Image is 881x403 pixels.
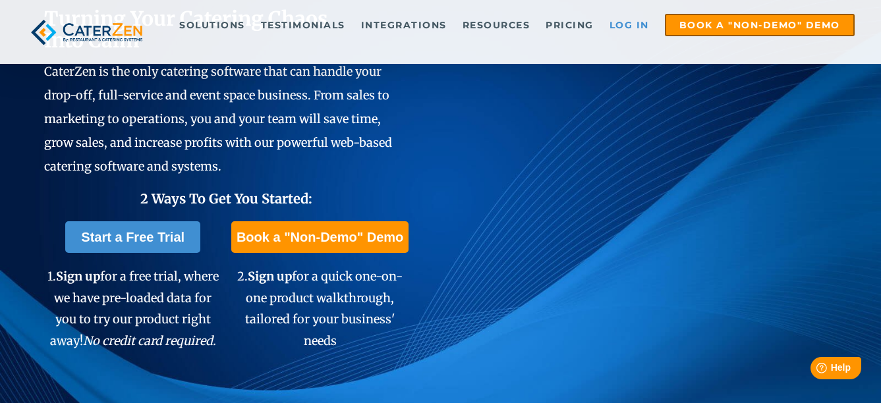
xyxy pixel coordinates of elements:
div: Navigation Menu [168,14,855,36]
a: Solutions [173,15,252,35]
a: Log in [603,15,656,35]
a: Testimonials [254,15,352,35]
a: Book a "Non-Demo" Demo [231,221,409,253]
iframe: Help widget launcher [764,352,867,389]
a: Pricing [539,15,600,35]
img: caterzen [26,14,147,51]
span: Sign up [56,269,100,284]
span: 2 Ways To Get You Started: [140,190,312,207]
a: Start a Free Trial [65,221,200,253]
a: Integrations [355,15,453,35]
span: 2. for a quick one-on-one product walkthrough, tailored for your business' needs [237,269,403,348]
span: Sign up [248,269,292,284]
a: Resources [456,15,537,35]
span: 1. for a free trial, where we have pre-loaded data for you to try our product right away! [47,269,219,348]
span: CaterZen is the only catering software that can handle your drop-off, full-service and event spac... [44,64,392,174]
em: No credit card required. [83,333,216,348]
a: Book a "Non-Demo" Demo [665,14,855,36]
